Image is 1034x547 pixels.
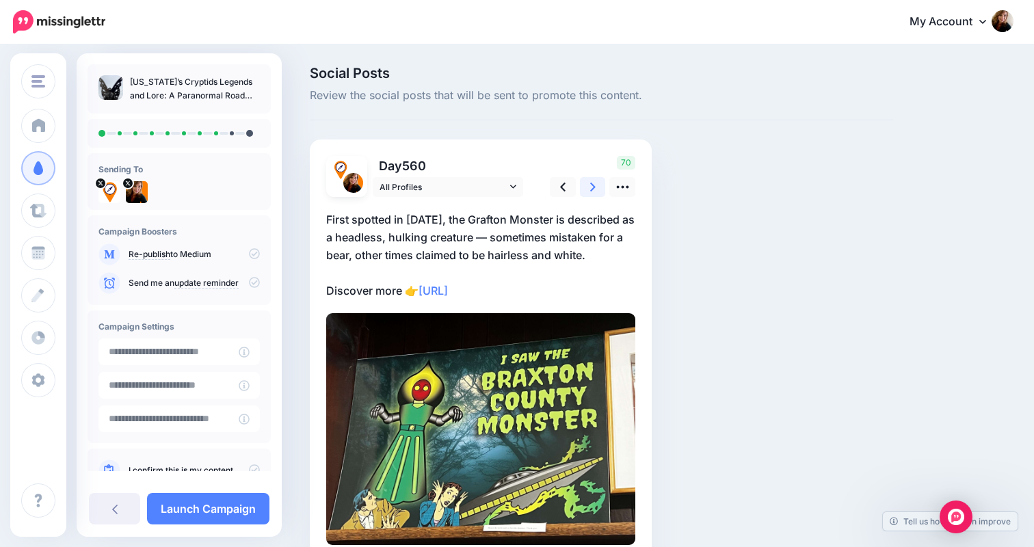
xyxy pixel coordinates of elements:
[129,465,233,476] a: I confirm this is my content
[310,87,893,105] span: Review the social posts that will be sent to promote this content.
[373,156,525,176] p: Day
[940,501,972,533] div: Open Intercom Messenger
[343,173,363,193] img: CrCkkAto-9884.jpg
[310,66,893,80] span: Social Posts
[326,211,635,299] p: First spotted in [DATE], the Grafton Monster is described as a headless, hulking creature — somet...
[130,75,260,103] p: [US_STATE]’s Cryptids Legends and Lore: A Paranormal Road Trip Through the Mountain State
[31,75,45,88] img: menu.png
[419,284,448,297] a: [URL]
[98,321,260,332] h4: Campaign Settings
[896,5,1013,39] a: My Account
[326,313,635,545] img: 5d04407f71b707eb5e9f6df32a2d30f2.jpg
[617,156,635,170] span: 70
[129,248,260,261] p: to Medium
[330,160,350,180] img: csKwNHXX-39252.jpg
[373,177,523,197] a: All Profiles
[13,10,105,34] img: Missinglettr
[98,181,120,203] img: csKwNHXX-39252.jpg
[380,180,507,194] span: All Profiles
[126,181,148,203] img: CrCkkAto-9884.jpg
[98,75,123,100] img: 686149fec03f8b1f418b9cde3e9de566_thumb.jpg
[98,164,260,174] h4: Sending To
[174,278,239,289] a: update reminder
[129,249,170,260] a: Re-publish
[98,226,260,237] h4: Campaign Boosters
[883,512,1018,531] a: Tell us how we can improve
[129,277,260,289] p: Send me an
[402,159,426,173] span: 560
